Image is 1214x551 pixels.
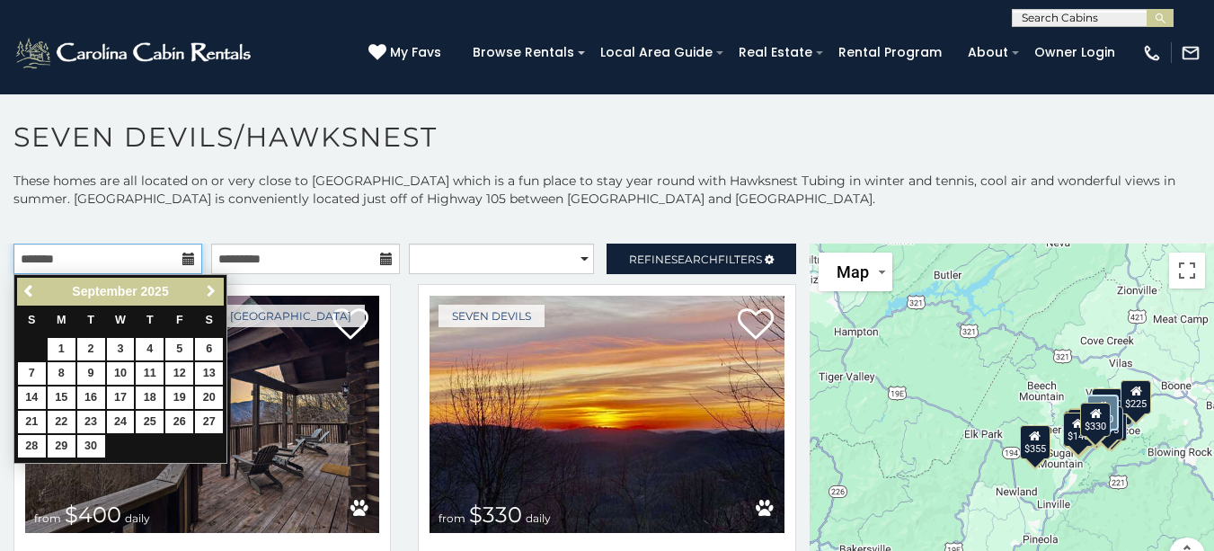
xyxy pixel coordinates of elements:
[195,338,223,360] a: 6
[1142,43,1162,63] img: phone-regular-white.png
[18,435,46,458] a: 28
[730,39,821,67] a: Real Estate
[34,511,61,525] span: from
[1169,253,1205,289] button: Toggle fullscreen view
[195,387,223,409] a: 20
[1080,403,1111,437] div: $330
[107,411,135,433] a: 24
[107,362,135,385] a: 10
[199,280,222,303] a: Next
[1121,380,1151,414] div: $225
[430,296,784,533] img: The Flippin View
[141,284,169,298] span: 2025
[19,280,41,303] a: Previous
[136,387,164,409] a: 18
[439,305,545,327] a: Seven Devils
[77,387,105,409] a: 16
[430,296,784,533] a: The Flippin View from $330 daily
[165,338,193,360] a: 5
[136,411,164,433] a: 25
[1063,413,1094,448] div: $375
[18,387,46,409] a: 14
[1086,394,1119,430] div: $400
[829,39,951,67] a: Rental Program
[591,39,722,67] a: Local Area Guide
[77,362,105,385] a: 9
[18,362,46,385] a: 7
[469,502,522,528] span: $330
[1092,388,1122,422] div: $230
[837,262,869,281] span: Map
[107,387,135,409] a: 17
[77,435,105,458] a: 30
[136,362,164,385] a: 11
[115,314,126,326] span: Wednesday
[206,314,213,326] span: Saturday
[48,387,75,409] a: 15
[165,387,193,409] a: 19
[57,314,66,326] span: Monday
[195,411,223,433] a: 27
[28,314,35,326] span: Sunday
[204,284,218,298] span: Next
[48,411,75,433] a: 22
[146,314,154,326] span: Thursday
[48,362,75,385] a: 8
[1025,39,1124,67] a: Owner Login
[165,411,193,433] a: 26
[819,253,892,291] button: Change map style
[390,43,441,62] span: My Favs
[136,338,164,360] a: 4
[1181,43,1201,63] img: mail-regular-white.png
[368,43,446,63] a: My Favs
[72,284,137,298] span: September
[165,362,193,385] a: 12
[195,362,223,385] a: 13
[959,39,1017,67] a: About
[18,411,46,433] a: 21
[1020,425,1050,459] div: $355
[22,284,37,298] span: Previous
[65,502,121,528] span: $400
[607,244,795,274] a: RefineSearchFilters
[13,35,256,71] img: White-1-2.png
[464,39,583,67] a: Browse Rentals
[48,338,75,360] a: 1
[1095,406,1126,440] div: $195
[176,314,183,326] span: Friday
[87,314,94,326] span: Tuesday
[1092,405,1122,440] div: $175
[629,253,762,266] span: Refine Filters
[439,511,465,525] span: from
[1063,413,1094,447] div: $140
[125,511,150,525] span: daily
[526,511,551,525] span: daily
[48,435,75,458] a: 29
[107,338,135,360] a: 3
[77,338,105,360] a: 2
[77,411,105,433] a: 23
[738,307,774,344] a: Add to favorites
[671,253,718,266] span: Search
